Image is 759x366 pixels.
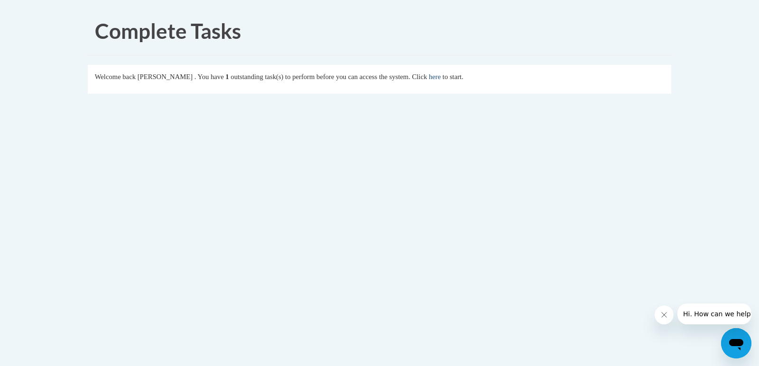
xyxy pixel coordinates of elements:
[443,73,463,80] span: to start.
[225,73,229,80] span: 1
[194,73,224,80] span: . You have
[429,73,441,80] a: here
[655,305,674,324] iframe: Close message
[6,7,77,14] span: Hi. How can we help?
[231,73,427,80] span: outstanding task(s) to perform before you can access the system. Click
[677,304,751,324] iframe: Message from company
[95,73,136,80] span: Welcome back
[95,18,241,43] span: Complete Tasks
[721,328,751,358] iframe: Button to launch messaging window
[138,73,193,80] span: [PERSON_NAME]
